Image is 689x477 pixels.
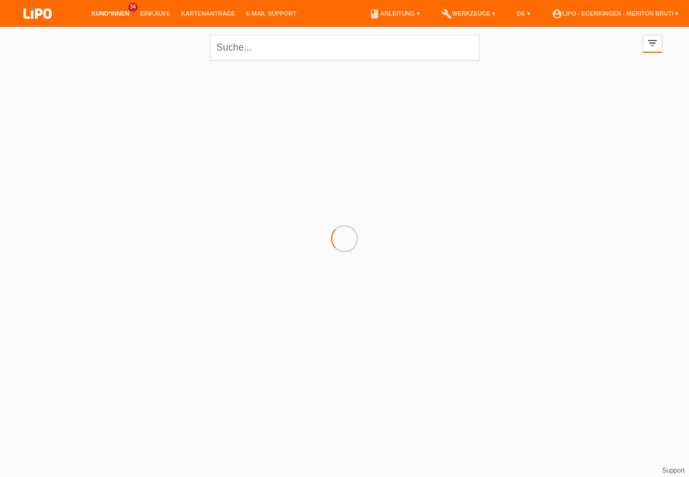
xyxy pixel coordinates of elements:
[241,10,302,17] a: E-Mail Support
[176,10,241,17] a: Kartenanträge
[546,10,684,17] a: account_circleLIPO - Egerkingen - Meriton Bruti ▾
[86,10,135,17] a: Kund*innen
[135,10,175,17] a: Einkäufe
[646,37,658,49] i: filter_list
[210,35,479,60] input: Suche...
[11,22,65,30] a: LIPO pay
[369,9,380,19] i: book
[552,9,563,19] i: account_circle
[364,10,425,17] a: bookAnleitung ▾
[441,9,452,19] i: build
[511,10,535,17] a: DE ▾
[662,467,685,474] a: Support
[436,10,501,17] a: buildWerkzeuge ▾
[128,3,138,12] span: 34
